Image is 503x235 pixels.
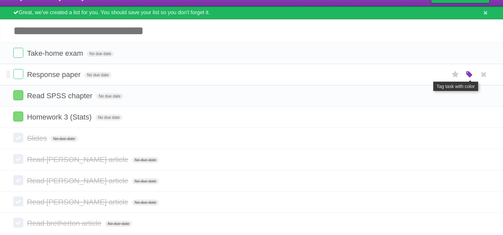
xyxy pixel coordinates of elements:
[27,92,94,100] span: Read SPSS chapter
[13,218,23,228] label: Done
[13,112,23,121] label: Done
[27,155,130,164] span: Read [PERSON_NAME] article
[13,196,23,206] label: Done
[13,175,23,185] label: Done
[95,115,122,120] span: No due date
[13,48,23,58] label: Done
[51,136,77,142] span: No due date
[27,70,82,79] span: Response paper
[13,90,23,100] label: Done
[27,219,103,227] span: Read bretherton article
[13,69,23,79] label: Done
[87,51,114,57] span: No due date
[132,157,159,163] span: No due date
[27,177,130,185] span: Read [PERSON_NAME] article
[27,134,49,142] span: Slides
[449,69,462,80] label: Star task
[27,49,85,57] span: Take-home exam
[13,133,23,143] label: Done
[27,198,130,206] span: Read [PERSON_NAME] article
[13,154,23,164] label: Done
[105,221,132,227] span: No due date
[96,93,123,99] span: No due date
[84,72,111,78] span: No due date
[132,178,159,184] span: No due date
[27,113,93,121] span: Homework 3 (Stats)
[132,199,159,205] span: No due date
